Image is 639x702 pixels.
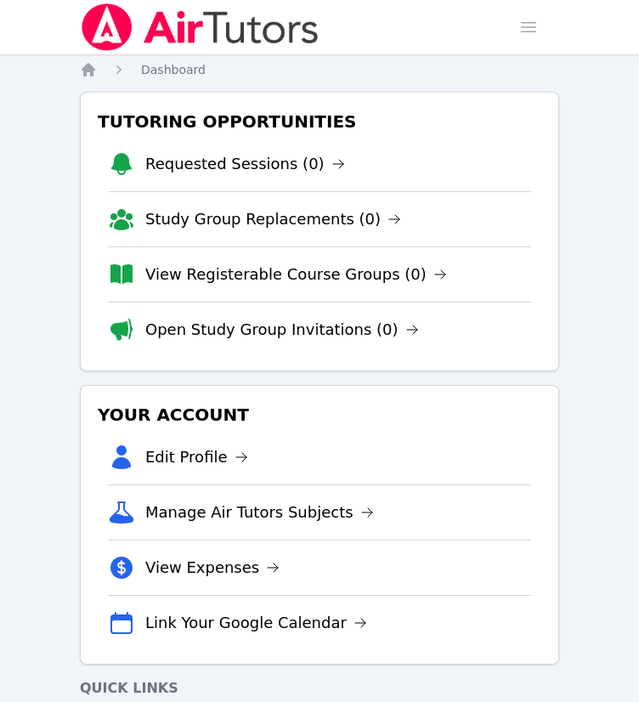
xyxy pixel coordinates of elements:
a: Manage Air Tutors Subjects [145,501,374,524]
h4: Quick Links [80,678,559,699]
a: Dashboard [141,61,206,78]
h3: Tutoring Opportunities [94,106,545,137]
a: View Registerable Course Groups (0) [145,263,447,286]
a: Edit Profile [145,445,248,469]
span: Dashboard [141,63,206,76]
a: Requested Sessions (0) [145,152,345,176]
img: Air Tutors [80,3,320,51]
a: Link Your Google Calendar [145,611,367,635]
h3: Your Account [94,399,545,430]
a: View Expenses [145,556,280,580]
a: Open Study Group Invitations (0) [145,318,419,342]
a: Study Group Replacements (0) [145,207,401,231]
nav: Breadcrumb [80,61,559,78]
